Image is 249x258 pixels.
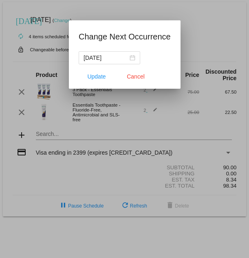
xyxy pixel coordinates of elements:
[84,53,128,62] input: Select date
[87,73,106,80] span: Update
[79,69,115,84] button: Update
[118,69,154,84] button: Close dialog
[127,73,145,80] span: Cancel
[79,30,171,43] h1: Change Next Occurrence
